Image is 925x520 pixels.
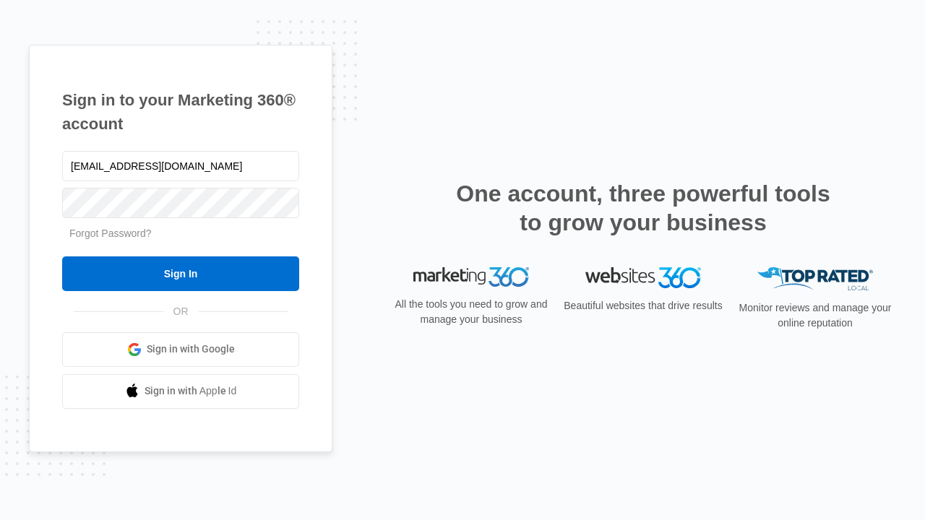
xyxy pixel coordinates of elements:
[62,332,299,367] a: Sign in with Google
[734,300,896,331] p: Monitor reviews and manage your online reputation
[62,88,299,136] h1: Sign in to your Marketing 360® account
[62,256,299,291] input: Sign In
[62,374,299,409] a: Sign in with Apple Id
[390,297,552,327] p: All the tools you need to grow and manage your business
[585,267,701,288] img: Websites 360
[757,267,873,291] img: Top Rated Local
[69,227,152,239] a: Forgot Password?
[452,179,835,237] h2: One account, three powerful tools to grow your business
[147,342,235,357] span: Sign in with Google
[62,151,299,181] input: Email
[562,298,724,313] p: Beautiful websites that drive results
[145,383,237,399] span: Sign in with Apple Id
[163,304,199,319] span: OR
[413,267,529,287] img: Marketing 360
